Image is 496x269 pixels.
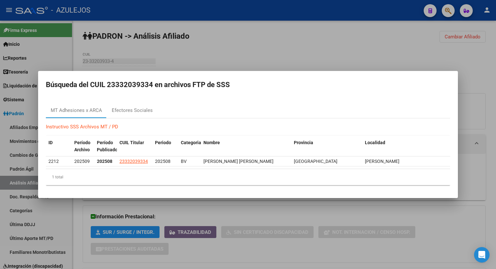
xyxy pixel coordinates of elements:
[74,140,90,153] span: Período Archivo
[46,169,450,185] div: 1 total
[181,159,187,164] span: BV
[155,140,171,145] span: Periodo
[51,107,102,114] div: MT Adhesiones x ARCA
[152,136,178,157] datatable-header-cell: Periodo
[294,159,337,164] span: [GEOGRAPHIC_DATA]
[119,140,144,145] span: CUIL Titular
[48,140,53,145] span: ID
[181,140,201,145] span: Categoria
[294,140,313,145] span: Provincia
[365,159,399,164] span: [PERSON_NAME]
[112,107,153,114] div: Efectores Sociales
[97,140,118,153] span: Período Publicado
[203,140,220,145] span: Nombre
[74,159,90,164] span: 202509
[362,136,450,157] datatable-header-cell: Localidad
[46,124,118,130] a: Instructivo SSS Archivos MT / PD
[97,159,112,164] strong: 202508
[291,136,362,157] datatable-header-cell: Provincia
[365,140,385,145] span: Localidad
[48,159,59,164] span: 2212
[46,136,72,157] datatable-header-cell: ID
[117,136,152,157] datatable-header-cell: CUIL Titular
[72,136,94,157] datatable-header-cell: Período Archivo
[46,79,450,91] h2: Búsqueda del CUIL 23332039334 en archivos FTP de SSS
[201,136,291,157] datatable-header-cell: Nombre
[155,159,170,164] span: 202508
[94,136,117,157] datatable-header-cell: Período Publicado
[474,247,490,263] div: Open Intercom Messenger
[119,159,148,164] span: 23332039334
[203,159,274,164] span: [PERSON_NAME] [PERSON_NAME]
[178,136,201,157] datatable-header-cell: Categoria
